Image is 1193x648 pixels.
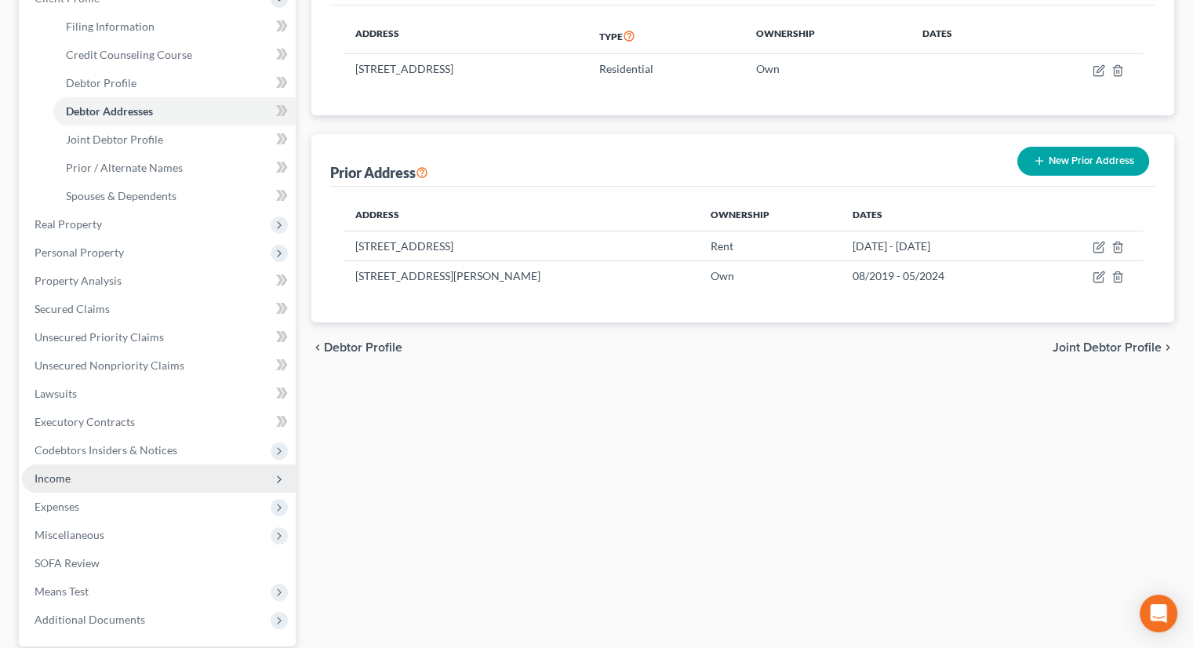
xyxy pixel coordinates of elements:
[698,199,840,231] th: Ownership
[744,18,910,54] th: Ownership
[53,97,296,126] a: Debtor Addresses
[343,261,697,291] td: [STREET_ADDRESS][PERSON_NAME]
[698,231,840,260] td: Rent
[35,556,100,570] span: SOFA Review
[35,359,184,372] span: Unsecured Nonpriority Claims
[35,217,102,231] span: Real Property
[1053,341,1162,354] span: Joint Debtor Profile
[587,54,744,84] td: Residential
[53,154,296,182] a: Prior / Alternate Names
[66,161,183,174] span: Prior / Alternate Names
[66,48,192,61] span: Credit Counseling Course
[698,261,840,291] td: Own
[35,246,124,259] span: Personal Property
[53,69,296,97] a: Debtor Profile
[35,415,135,428] span: Executory Contracts
[35,387,77,400] span: Lawsuits
[66,76,136,89] span: Debtor Profile
[311,341,324,354] i: chevron_left
[35,443,177,457] span: Codebtors Insiders & Notices
[22,323,296,351] a: Unsecured Priority Claims
[744,54,910,84] td: Own
[22,267,296,295] a: Property Analysis
[343,199,697,231] th: Address
[839,199,1037,231] th: Dates
[1140,595,1177,632] div: Open Intercom Messenger
[53,182,296,210] a: Spouses & Dependents
[53,13,296,41] a: Filing Information
[839,231,1037,260] td: [DATE] - [DATE]
[343,18,587,54] th: Address
[35,613,145,626] span: Additional Documents
[330,163,428,182] div: Prior Address
[35,274,122,287] span: Property Analysis
[35,330,164,344] span: Unsecured Priority Claims
[324,341,402,354] span: Debtor Profile
[839,261,1037,291] td: 08/2019 - 05/2024
[22,549,296,577] a: SOFA Review
[35,500,79,513] span: Expenses
[53,41,296,69] a: Credit Counseling Course
[22,380,296,408] a: Lawsuits
[910,18,1019,54] th: Dates
[35,528,104,541] span: Miscellaneous
[343,231,697,260] td: [STREET_ADDRESS]
[53,126,296,154] a: Joint Debtor Profile
[587,18,744,54] th: Type
[1162,341,1174,354] i: chevron_right
[343,54,587,84] td: [STREET_ADDRESS]
[22,351,296,380] a: Unsecured Nonpriority Claims
[35,584,89,598] span: Means Test
[35,471,71,485] span: Income
[1053,341,1174,354] button: Joint Debtor Profile chevron_right
[22,295,296,323] a: Secured Claims
[311,341,402,354] button: chevron_left Debtor Profile
[22,408,296,436] a: Executory Contracts
[66,104,153,118] span: Debtor Addresses
[35,302,110,315] span: Secured Claims
[1017,147,1149,176] button: New Prior Address
[66,20,155,33] span: Filing Information
[66,189,176,202] span: Spouses & Dependents
[66,133,163,146] span: Joint Debtor Profile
